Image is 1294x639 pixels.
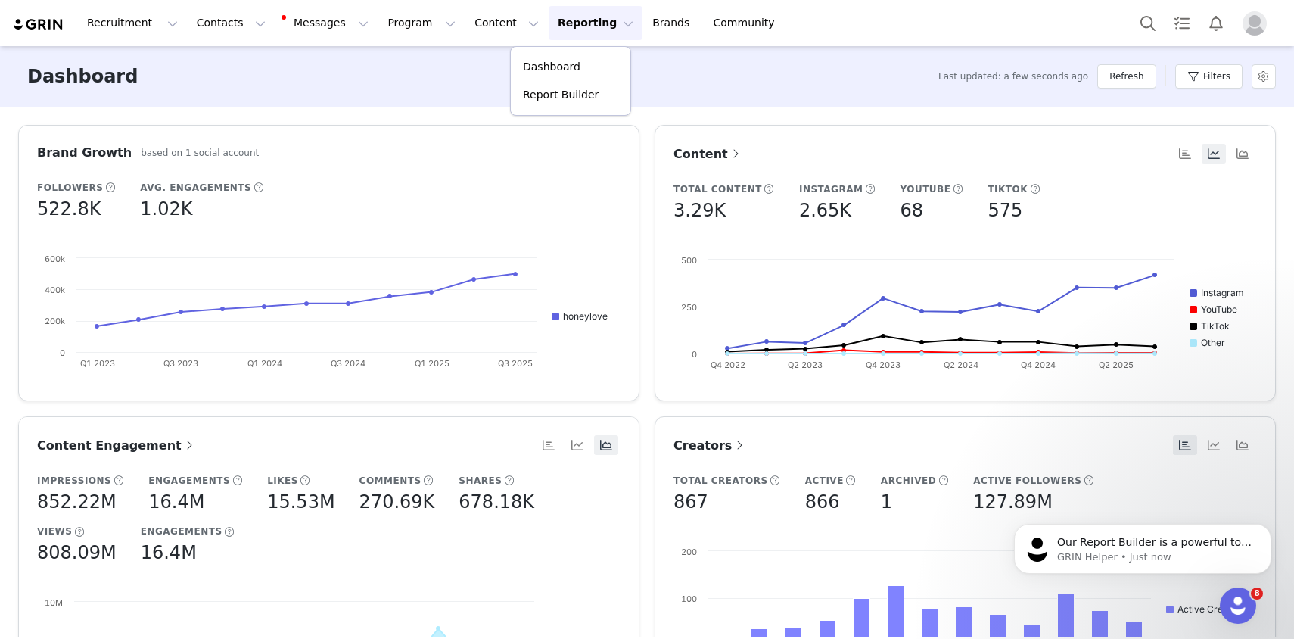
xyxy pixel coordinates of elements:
h5: Archived [881,474,936,488]
img: placeholder-profile.jpg [1243,11,1267,36]
text: honeylove [563,310,608,322]
text: 600k [45,254,65,264]
button: Refresh [1097,64,1156,89]
h5: 3.29K [673,197,726,224]
text: Q2 2023 [788,360,823,370]
text: 10M [45,597,63,608]
h5: Total Content [673,182,762,196]
text: Instagram [1201,287,1244,298]
h5: 866 [805,488,840,516]
h5: 867 [673,488,708,516]
h5: 16.4M [141,539,197,566]
span: Creators [673,438,747,453]
text: Q1 2025 [415,358,449,369]
h5: 1 [881,488,892,516]
text: Q2 2025 [1099,360,1134,370]
h5: Followers [37,181,103,195]
span: Content Engagement [37,438,197,453]
iframe: Intercom live chat [1220,588,1256,624]
button: Reporting [549,6,642,40]
h5: 68 [900,197,923,224]
h5: Comments [359,474,421,488]
span: Our Report Builder is a powerful tool that creates reports using combinations of columns and filt... [66,44,260,402]
text: Q4 2023 [866,360,901,370]
img: grin logo [12,17,65,32]
text: Q4 2024 [1021,360,1056,370]
button: Profile [1233,11,1282,36]
h5: 575 [988,197,1022,224]
h5: 522.8K [37,195,101,223]
a: Creators [673,436,747,455]
a: Content [673,145,743,164]
h3: Dashboard [27,63,138,90]
h5: 852.22M [37,488,117,516]
text: 200k [45,316,65,326]
h5: Engagements [148,474,230,488]
button: Program [378,6,465,40]
button: Recruitment [78,6,187,40]
text: Q1 2023 [80,358,115,369]
h5: Instagram [799,182,863,196]
h5: based on 1 social account [141,146,259,160]
text: 200 [681,547,697,557]
h5: Active [805,474,844,488]
text: Q3 2023 [163,358,198,369]
a: Brands [643,6,703,40]
text: Q3 2024 [331,358,365,369]
h5: Engagements [141,525,222,538]
h5: 270.69K [359,488,435,516]
h5: Likes [267,474,298,488]
a: Tasks [1165,6,1199,40]
a: Content Engagement [37,436,197,455]
h5: Shares [459,474,502,488]
text: Q1 2024 [247,358,282,369]
h5: Impressions [37,474,111,488]
button: Content [465,6,548,40]
button: Messages [275,6,378,40]
h5: 127.89M [973,488,1053,516]
text: TikTok [1201,320,1230,332]
text: 500 [681,255,697,266]
h5: 15.53M [267,488,334,516]
h5: 16.4M [148,488,204,516]
h5: 808.09M [37,539,117,566]
button: Contacts [188,6,275,40]
button: Search [1131,6,1165,40]
h5: Total Creators [673,474,768,488]
button: Notifications [1199,6,1233,40]
h5: 2.65K [799,197,851,224]
text: Other [1201,337,1225,348]
h5: YouTube [900,182,950,196]
p: Message from GRIN Helper, sent Just now [66,58,261,72]
iframe: Intercom notifications message [991,492,1294,598]
text: 400k [45,285,65,295]
span: Content [673,147,743,161]
text: Q4 2022 [711,360,745,370]
h5: Views [37,525,72,538]
h5: TikTok [988,182,1028,196]
h5: Active Followers [973,474,1081,488]
text: Q2 2024 [944,360,978,370]
h5: 678.18K [459,488,534,516]
h5: 1.02K [140,195,192,223]
a: Community [705,6,791,40]
text: 0 [60,348,65,358]
text: 250 [681,302,697,313]
span: 8 [1251,588,1263,600]
text: 100 [681,594,697,604]
p: Dashboard [523,59,580,75]
text: Active Creators [1177,603,1245,615]
text: 0 [692,349,697,360]
h3: Brand Growth [37,144,132,162]
button: Filters [1175,64,1243,89]
span: Last updated: a few seconds ago [938,70,1088,83]
h5: Avg. Engagements [140,181,251,195]
text: YouTube [1201,304,1237,315]
p: Report Builder [523,87,599,103]
text: Q3 2025 [498,358,533,369]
